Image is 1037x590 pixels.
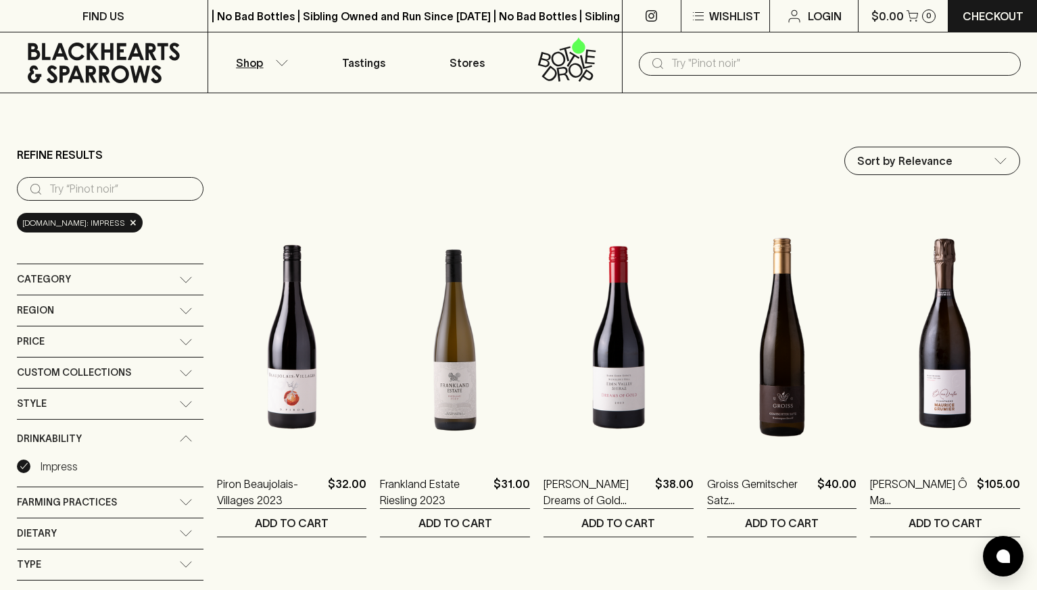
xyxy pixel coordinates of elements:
[217,509,367,537] button: ADD TO CART
[544,476,650,508] a: [PERSON_NAME] Dreams of Gold Shiraz 2023
[208,32,312,93] button: Shop
[17,389,203,419] div: Style
[380,509,530,537] button: ADD TO CART
[328,476,366,508] p: $32.00
[909,515,982,531] p: ADD TO CART
[41,458,78,474] p: Impress
[845,147,1019,174] div: Sort by Relevance
[236,55,263,71] p: Shop
[870,476,971,508] a: [PERSON_NAME] Ô Ma [PERSON_NAME] Champagne NV
[17,295,203,326] div: Region
[707,476,813,508] a: Groiss Gemitscher Satz Braitenpuechtorff 2022
[17,549,203,580] div: Type
[671,53,1010,74] input: Try "Pinot noir"
[17,333,45,350] span: Price
[544,509,694,537] button: ADD TO CART
[870,509,1020,537] button: ADD TO CART
[745,515,819,531] p: ADD TO CART
[17,147,103,163] p: Refine Results
[217,476,323,508] a: Piron Beaujolais-Villages 2023
[22,216,125,230] span: [DOMAIN_NAME]: Impress
[17,358,203,388] div: Custom Collections
[493,476,530,508] p: $31.00
[871,8,904,24] p: $0.00
[977,476,1020,508] p: $105.00
[17,518,203,549] div: Dietary
[380,219,530,456] img: Frankland Estate Riesling 2023
[17,525,57,542] span: Dietary
[255,515,329,531] p: ADD TO CART
[707,219,857,456] img: Groiss Gemitscher Satz Braitenpuechtorff 2022
[926,12,932,20] p: 0
[129,216,137,230] span: ×
[963,8,1023,24] p: Checkout
[17,487,203,518] div: Farming Practices
[581,515,655,531] p: ADD TO CART
[312,32,415,93] a: Tastings
[17,302,54,319] span: Region
[808,8,842,24] p: Login
[17,264,203,295] div: Category
[17,431,82,447] span: Drinkability
[544,219,694,456] img: Barr Eden Dreams of Gold Shiraz 2023
[817,476,857,508] p: $40.00
[17,326,203,357] div: Price
[996,549,1010,563] img: bubble-icon
[17,364,131,381] span: Custom Collections
[870,219,1020,456] img: Maurice Grumier Ô Ma Vallée Champagne NV
[707,509,857,537] button: ADD TO CART
[709,8,761,24] p: Wishlist
[17,556,41,573] span: Type
[17,395,47,412] span: Style
[857,153,952,169] p: Sort by Relevance
[418,515,492,531] p: ADD TO CART
[82,8,124,24] p: FIND US
[342,55,385,71] p: Tastings
[17,494,117,511] span: Farming Practices
[49,178,193,200] input: Try “Pinot noir”
[17,271,71,288] span: Category
[655,476,694,508] p: $38.00
[450,55,485,71] p: Stores
[415,32,518,93] a: Stores
[217,219,367,456] img: Piron Beaujolais-Villages 2023
[17,420,203,458] div: Drinkability
[380,476,488,508] a: Frankland Estate Riesling 2023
